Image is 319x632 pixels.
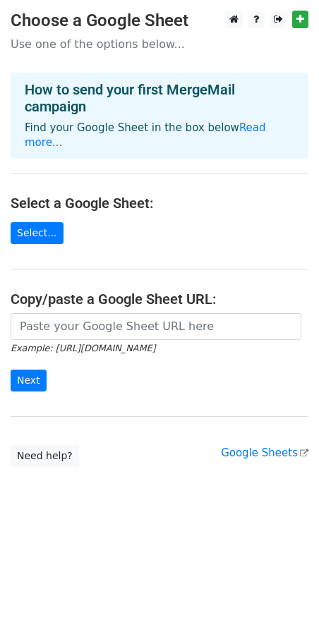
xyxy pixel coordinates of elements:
small: Example: [URL][DOMAIN_NAME] [11,343,155,353]
a: Select... [11,222,64,244]
a: Google Sheets [221,446,308,459]
input: Paste your Google Sheet URL here [11,313,301,340]
p: Use one of the options below... [11,37,308,51]
input: Next [11,370,47,391]
h4: How to send your first MergeMail campaign [25,81,294,115]
p: Find your Google Sheet in the box below [25,121,294,150]
h4: Select a Google Sheet: [11,195,308,212]
a: Need help? [11,445,79,467]
a: Read more... [25,121,266,149]
h4: Copy/paste a Google Sheet URL: [11,291,308,308]
h3: Choose a Google Sheet [11,11,308,31]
